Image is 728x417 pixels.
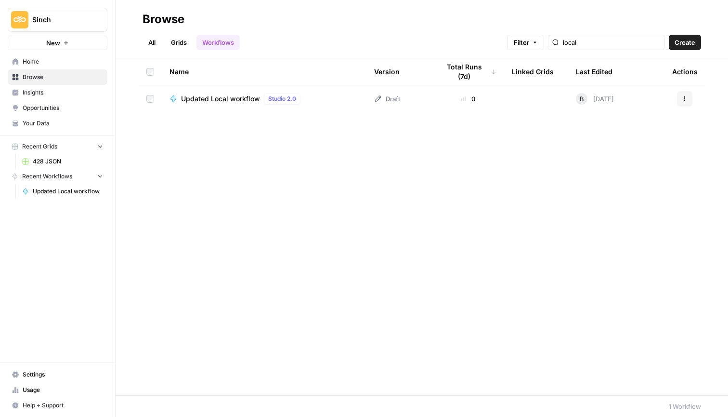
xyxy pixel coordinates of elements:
span: Updated Local workflow [33,187,103,196]
span: Recent Grids [22,142,57,151]
button: Recent Grids [8,139,107,154]
span: Updated Local workflow [181,94,260,104]
button: Create [669,35,701,50]
div: Total Runs (7d) [440,58,496,85]
span: Sinch [32,15,91,25]
span: Browse [23,73,103,81]
span: Opportunities [23,104,103,112]
img: Sinch Logo [11,11,28,28]
a: Updated Local workflow [18,184,107,199]
span: 428 JSON [33,157,103,166]
div: 0 [440,94,496,104]
a: Grids [165,35,193,50]
span: Your Data [23,119,103,128]
span: Create [675,38,695,47]
div: Draft [374,94,400,104]
div: Last Edited [576,58,612,85]
a: Workflows [196,35,240,50]
button: Recent Workflows [8,169,107,184]
a: Insights [8,85,107,100]
a: Updated Local workflowStudio 2.0 [169,93,359,105]
span: New [46,38,60,48]
span: Help + Support [23,401,103,410]
div: Actions [672,58,698,85]
span: B [580,94,584,104]
button: New [8,36,107,50]
div: 1 Workflow [669,402,701,411]
span: Recent Workflows [22,172,72,181]
span: Home [23,57,103,66]
span: Studio 2.0 [268,94,296,103]
button: Filter [507,35,544,50]
button: Help + Support [8,398,107,413]
div: Browse [143,12,184,27]
a: 428 JSON [18,154,107,169]
div: Name [169,58,359,85]
button: Workspace: Sinch [8,8,107,32]
a: Opportunities [8,100,107,116]
span: Usage [23,386,103,394]
span: Filter [514,38,529,47]
span: Settings [23,370,103,379]
div: Version [374,58,400,85]
a: Your Data [8,116,107,131]
a: Home [8,54,107,69]
a: All [143,35,161,50]
div: [DATE] [576,93,614,105]
div: Linked Grids [512,58,554,85]
a: Browse [8,69,107,85]
span: Insights [23,88,103,97]
a: Usage [8,382,107,398]
a: Settings [8,367,107,382]
input: Search [563,38,661,47]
